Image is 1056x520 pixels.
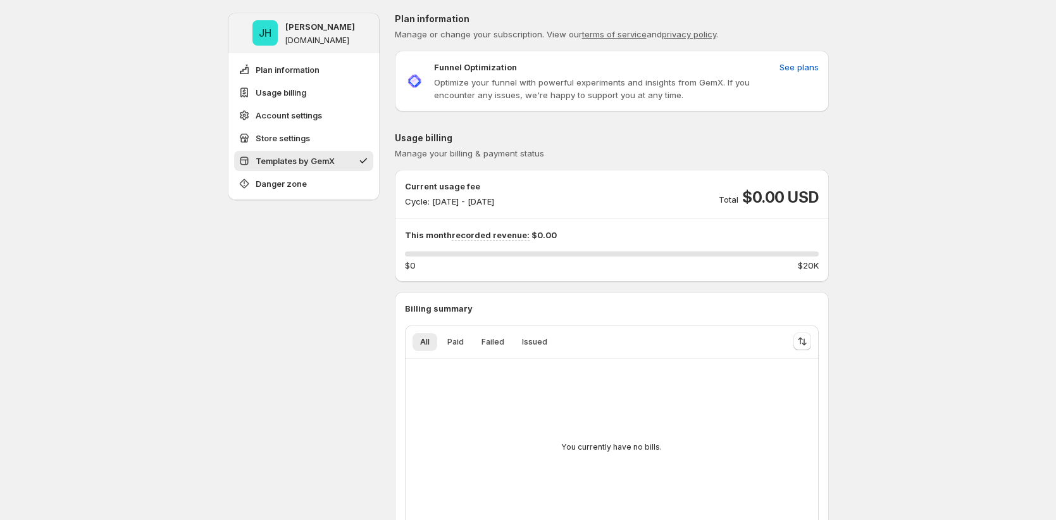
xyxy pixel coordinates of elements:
[256,177,307,190] span: Danger zone
[780,61,819,73] span: See plans
[420,337,430,347] span: All
[395,13,829,25] p: Plan information
[772,57,826,77] button: See plans
[793,333,811,350] button: Sort the results
[481,337,504,347] span: Failed
[259,27,271,39] text: JH
[582,29,647,39] a: terms of service
[256,63,320,76] span: Plan information
[405,229,819,241] p: This month $0.00
[395,29,718,39] span: Manage or change your subscription. View our and .
[522,337,547,347] span: Issued
[798,259,819,272] span: $20K
[285,20,355,33] p: [PERSON_NAME]
[452,230,530,241] span: recorded revenue:
[234,105,373,125] button: Account settings
[234,174,373,194] button: Danger zone
[662,29,716,39] a: privacy policy
[256,109,322,122] span: Account settings
[719,193,738,206] p: Total
[447,337,464,347] span: Paid
[234,151,373,171] button: Templates by GemX
[405,180,494,193] p: Current usage fee
[395,132,829,144] p: Usage billing
[434,61,517,73] p: Funnel Optimization
[434,76,774,101] p: Optimize your funnel with powerful experiments and insights from GemX. If you encounter any issue...
[285,35,349,46] p: [DOMAIN_NAME]
[256,132,310,144] span: Store settings
[405,259,416,272] span: $0
[561,442,662,452] p: You currently have no bills.
[234,128,373,148] button: Store settings
[256,155,335,167] span: Templates by GemX
[395,148,544,158] span: Manage your billing & payment status
[256,86,306,99] span: Usage billing
[405,72,424,91] img: Funnel Optimization
[405,302,819,315] p: Billing summary
[742,187,818,208] span: $0.00 USD
[405,195,494,208] p: Cycle: [DATE] - [DATE]
[234,82,373,103] button: Usage billing
[234,60,373,80] button: Plan information
[252,20,278,46] span: Jena Hoang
